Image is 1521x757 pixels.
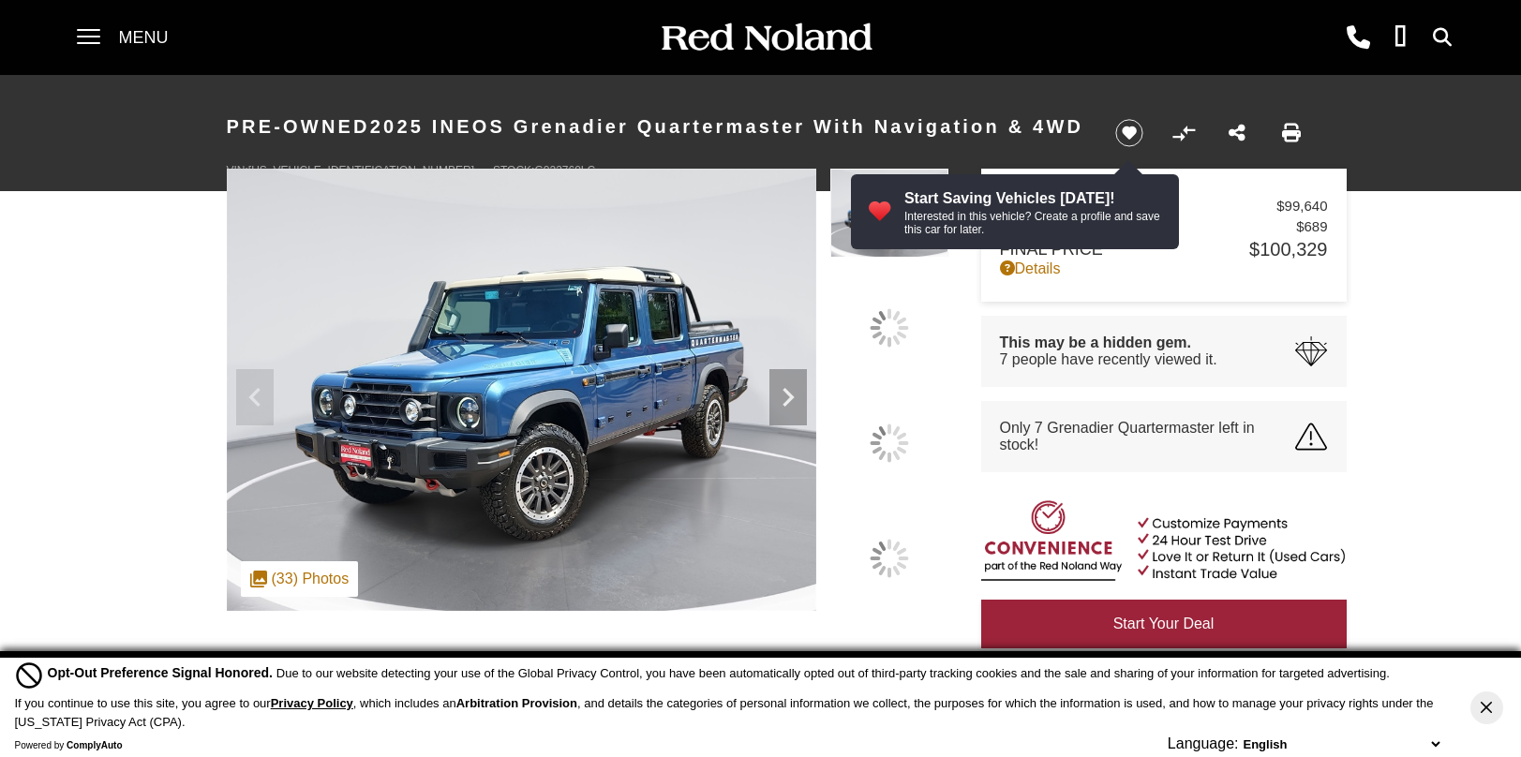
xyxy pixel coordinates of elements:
[456,696,577,710] strong: Arbitration Provision
[1282,123,1301,144] a: Print this Pre-Owned 2025 INEOS Grenadier Quartermaster With Navigation & 4WD
[15,696,1434,729] p: If you continue to use this site, you agree to our , which includes an , and details the categori...
[1470,691,1503,724] button: Close Button
[227,164,248,177] span: VIN:
[1296,218,1327,234] span: $689
[1249,239,1327,260] span: $100,329
[48,665,276,680] span: Opt-Out Preference Signal Honored .
[15,740,123,751] div: Powered by
[769,369,807,425] div: Next
[1229,123,1245,144] a: Share this Pre-Owned 2025 INEOS Grenadier Quartermaster With Navigation & 4WD
[1276,198,1327,214] span: $99,640
[248,164,474,177] span: [US_VEHICLE_IDENTIFICATION_NUMBER]
[1000,351,1217,368] span: 7 people have recently viewed it.
[1000,334,1217,351] span: This may be a hidden gem.
[67,740,122,750] a: ComplyAuto
[271,696,353,710] a: Privacy Policy
[227,116,370,137] strong: Pre-Owned
[1000,239,1328,260] a: Final Price $100,329
[1000,218,1297,234] span: Dealer Handling
[534,164,595,177] span: G023760LC
[981,600,1347,648] a: Start Your Deal
[227,169,816,611] img: Used 2025 Shale Blue Metallic INEOS Quartermaster image 1
[1000,198,1328,214] a: Red [PERSON_NAME] $99,640
[830,169,948,258] img: Used 2025 Shale Blue Metallic INEOS Quartermaster image 1
[1000,260,1328,277] a: Details
[1113,616,1215,631] span: Start Your Deal
[1239,735,1444,753] select: Language Select
[1109,118,1150,148] button: Save vehicle
[1170,119,1198,147] button: Compare vehicle
[1000,198,1277,214] span: Red [PERSON_NAME]
[1168,736,1239,751] div: Language:
[493,164,534,177] span: Stock:
[227,89,1084,164] h1: 2025 INEOS Grenadier Quartermaster With Navigation & 4WD
[241,561,359,597] div: (33) Photos
[48,663,1390,683] div: Due to our website detecting your use of the Global Privacy Control, you have been automatically ...
[1000,218,1328,234] a: Dealer Handling $689
[1000,420,1295,453] span: Only 7 Grenadier Quartermaster left in stock!
[658,22,873,54] img: Red Noland Auto Group
[1000,240,1250,260] span: Final Price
